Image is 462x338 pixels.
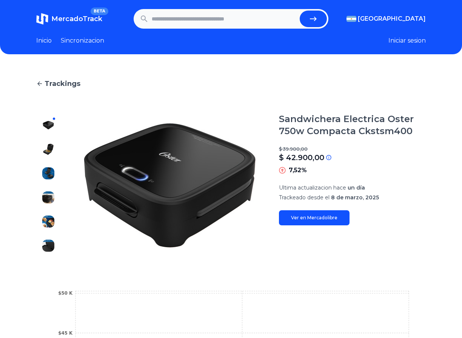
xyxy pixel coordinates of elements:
[279,146,426,152] p: $ 39.900,00
[58,330,73,336] tspan: $45 K
[75,113,264,258] img: Sandwichera Electrica Oster 750w Compacta Ckstsm400
[36,78,426,89] a: Trackings
[388,36,426,45] button: Iniciar sesion
[289,166,307,175] p: 7,52%
[279,210,350,225] a: Ver en Mercadolibre
[36,13,48,25] img: MercadoTrack
[58,291,73,296] tspan: $50 K
[36,13,102,25] a: MercadoTrackBETA
[45,78,80,89] span: Trackings
[346,14,426,23] button: [GEOGRAPHIC_DATA]
[42,216,54,228] img: Sandwichera Electrica Oster 750w Compacta Ckstsm400
[279,184,346,191] span: Ultima actualizacion hace
[42,191,54,203] img: Sandwichera Electrica Oster 750w Compacta Ckstsm400
[346,16,356,22] img: Argentina
[51,15,102,23] span: MercadoTrack
[42,240,54,252] img: Sandwichera Electrica Oster 750w Compacta Ckstsm400
[91,8,108,15] span: BETA
[42,167,54,179] img: Sandwichera Electrica Oster 750w Compacta Ckstsm400
[42,143,54,155] img: Sandwichera Electrica Oster 750w Compacta Ckstsm400
[279,194,330,201] span: Trackeado desde el
[279,152,324,163] p: $ 42.900,00
[331,194,379,201] span: 8 de marzo, 2025
[358,14,426,23] span: [GEOGRAPHIC_DATA]
[279,113,426,137] h1: Sandwichera Electrica Oster 750w Compacta Ckstsm400
[36,36,52,45] a: Inicio
[61,36,104,45] a: Sincronizacion
[42,119,54,131] img: Sandwichera Electrica Oster 750w Compacta Ckstsm400
[348,184,365,191] span: un día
